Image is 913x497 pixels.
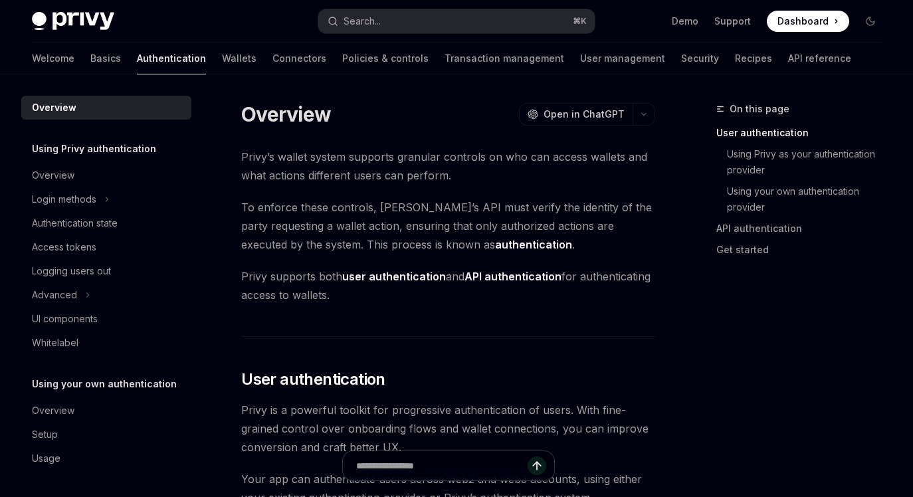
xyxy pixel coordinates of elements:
[344,13,381,29] div: Search...
[21,259,191,283] a: Logging users out
[464,270,561,283] strong: API authentication
[777,15,829,28] span: Dashboard
[716,218,892,239] a: API authentication
[21,307,191,331] a: UI components
[32,141,156,157] h5: Using Privy authentication
[318,9,594,33] button: Search...⌘K
[32,100,76,116] div: Overview
[32,191,96,207] div: Login methods
[573,16,587,27] span: ⌘ K
[90,43,121,74] a: Basics
[222,43,256,74] a: Wallets
[137,43,206,74] a: Authentication
[356,451,528,480] input: Ask a question...
[21,399,191,423] a: Overview
[672,15,698,28] a: Demo
[241,369,385,390] span: User authentication
[681,43,719,74] a: Security
[241,198,655,254] span: To enforce these controls, [PERSON_NAME]’s API must verify the identity of the party requesting a...
[735,43,772,74] a: Recipes
[21,96,191,120] a: Overview
[32,12,114,31] img: dark logo
[21,187,191,211] button: Login methods
[32,215,118,231] div: Authentication state
[32,263,111,279] div: Logging users out
[241,267,655,304] span: Privy supports both and for authenticating access to wallets.
[32,427,58,443] div: Setup
[32,376,177,392] h5: Using your own authentication
[21,283,191,307] button: Advanced
[21,235,191,259] a: Access tokens
[21,331,191,355] a: Whitelabel
[21,423,191,447] a: Setup
[21,211,191,235] a: Authentication state
[714,15,751,28] a: Support
[21,163,191,187] a: Overview
[32,167,74,183] div: Overview
[544,108,625,121] span: Open in ChatGPT
[528,456,546,475] button: Send message
[342,43,429,74] a: Policies & controls
[580,43,665,74] a: User management
[342,270,446,283] strong: user authentication
[495,238,572,251] strong: authentication
[32,287,77,303] div: Advanced
[860,11,881,32] button: Toggle dark mode
[32,311,98,327] div: UI components
[716,239,892,260] a: Get started
[32,450,60,466] div: Usage
[716,181,892,218] a: Using your own authentication provider
[241,401,655,456] span: Privy is a powerful toolkit for progressive authentication of users. With fine-grained control ov...
[519,103,633,126] button: Open in ChatGPT
[32,403,74,419] div: Overview
[272,43,326,74] a: Connectors
[32,43,74,74] a: Welcome
[716,122,892,144] a: User authentication
[788,43,851,74] a: API reference
[241,102,331,126] h1: Overview
[241,148,655,185] span: Privy’s wallet system supports granular controls on who can access wallets and what actions diffe...
[767,11,849,32] a: Dashboard
[32,239,96,255] div: Access tokens
[716,144,892,181] a: Using Privy as your authentication provider
[445,43,564,74] a: Transaction management
[730,101,789,117] span: On this page
[21,447,191,470] a: Usage
[32,335,78,351] div: Whitelabel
